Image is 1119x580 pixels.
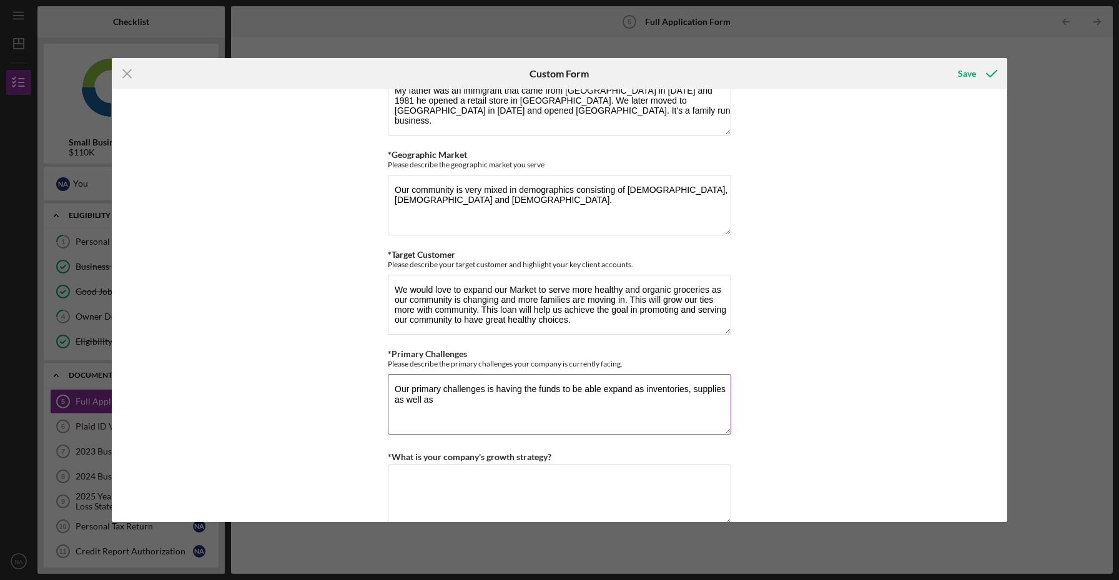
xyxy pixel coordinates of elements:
[388,348,467,359] label: *Primary Challenges
[388,275,731,335] textarea: We would love to expand our Market to serve more healthy and organic groceries as our community i...
[388,451,551,462] label: *What is your company's growth strategy?
[530,68,589,79] h6: Custom Form
[388,149,467,160] label: *Geographic Market
[388,359,731,368] div: Please describe the primary challenges your company is currently facing.
[388,175,731,235] textarea: Our community is very mixed in demographics consisting of [DEMOGRAPHIC_DATA], [DEMOGRAPHIC_DATA] ...
[388,249,455,260] label: *Target Customer
[945,61,1007,86] button: Save
[958,61,976,86] div: Save
[388,76,731,135] textarea: My father was an immigrant that came from [GEOGRAPHIC_DATA] in [DATE] and 1981 he opened a retail...
[388,260,731,269] div: Please describe your target customer and highlight your key client accounts.
[388,374,731,434] textarea: Our primary challenges is having the funds to be able expand as inventories, supplies as well as
[388,160,731,169] div: Please describe the geographic market you serve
